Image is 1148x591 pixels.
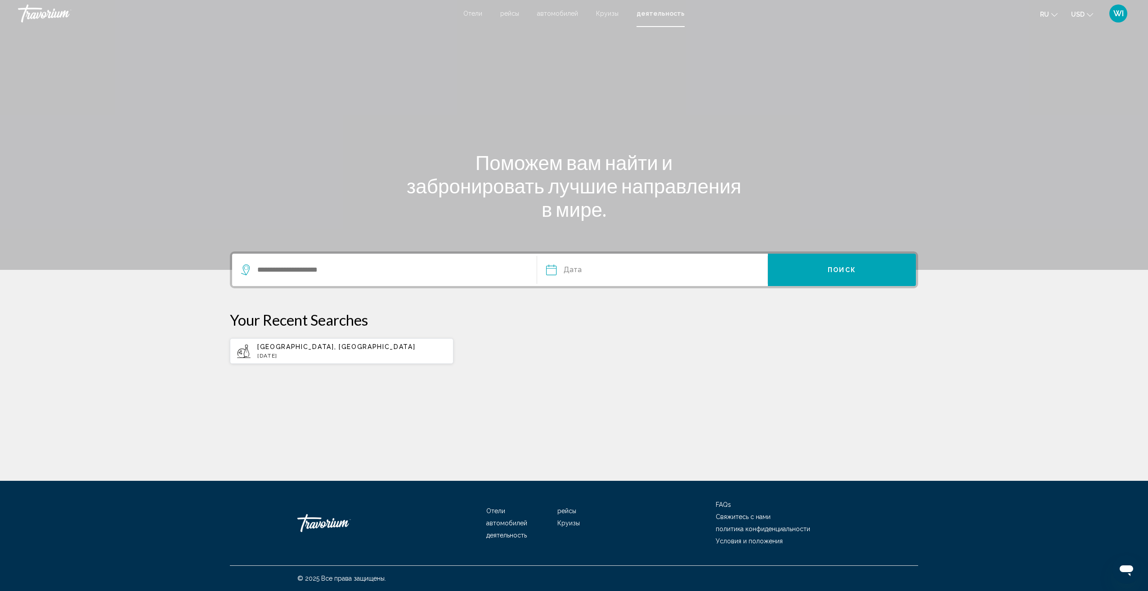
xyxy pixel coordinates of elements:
[463,10,482,17] a: Отели
[1071,11,1085,18] span: USD
[405,151,743,221] h1: Поможем вам найти и забронировать лучшие направления в мире.
[537,10,578,17] a: автомобилей
[716,525,810,533] a: политика конфиденциальности
[257,353,446,359] p: [DATE]
[828,267,856,274] span: Поиск
[232,254,916,286] div: Search widget
[1040,11,1049,18] span: ru
[1113,9,1124,18] span: WI
[297,575,386,582] span: © 2025 Все права защищены.
[486,507,505,515] a: Отели
[768,254,916,286] button: Поиск
[257,343,415,350] span: [GEOGRAPHIC_DATA], [GEOGRAPHIC_DATA]
[486,532,527,539] a: деятельность
[1071,8,1093,21] button: Change currency
[297,510,387,537] a: Travorium
[1107,4,1130,23] button: User Menu
[716,513,771,520] a: Свяжитесь с нами
[716,501,731,508] a: FAQs
[1040,8,1058,21] button: Change language
[18,4,454,22] a: Travorium
[486,519,527,527] a: автомобилей
[230,338,453,364] button: [GEOGRAPHIC_DATA], [GEOGRAPHIC_DATA][DATE]
[716,537,783,545] a: Условия и положения
[596,10,619,17] a: Круизы
[546,254,767,286] button: Date
[1112,555,1141,584] iframe: Schaltfläche zum Öffnen des Messaging-Fensters
[557,519,580,527] a: Круизы
[637,10,685,17] a: деятельность
[230,311,918,329] p: Your Recent Searches
[500,10,519,17] a: рейсы
[557,507,576,515] a: рейсы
